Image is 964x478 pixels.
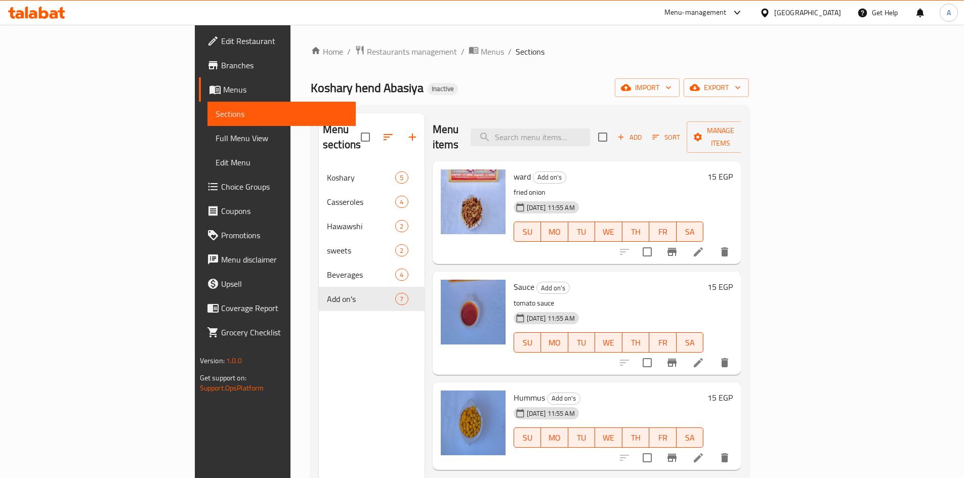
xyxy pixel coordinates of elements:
[327,196,395,208] div: Casseroles
[537,282,569,294] span: Add on's
[327,220,395,232] div: Hawawshi
[533,171,566,184] div: Add on's
[514,297,704,310] p: tomato sauce
[653,335,673,350] span: FR
[207,126,356,150] a: Full Menu View
[327,171,395,184] span: Koshary
[396,294,407,304] span: 7
[395,244,408,256] div: items
[395,293,408,305] div: items
[216,156,348,168] span: Edit Menu
[613,129,646,145] span: Add item
[541,222,568,242] button: MO
[395,171,408,184] div: items
[707,280,733,294] h6: 15 EGP
[681,225,700,239] span: SA
[523,203,579,212] span: [DATE] 11:55 AM
[599,430,618,445] span: WE
[613,129,646,145] button: Add
[471,128,590,146] input: search
[595,332,622,353] button: WE
[660,240,684,264] button: Branch-specific-item
[199,175,356,199] a: Choice Groups
[327,244,395,256] div: sweets
[199,29,356,53] a: Edit Restaurant
[684,78,749,97] button: export
[514,169,531,184] span: ward
[396,173,407,183] span: 5
[481,46,504,58] span: Menus
[637,241,658,263] span: Select to update
[677,332,704,353] button: SA
[568,222,596,242] button: TU
[199,53,356,77] a: Branches
[692,357,704,369] a: Edit menu item
[652,132,680,143] span: Sort
[677,427,704,448] button: SA
[199,320,356,344] a: Grocery Checklist
[199,247,356,272] a: Menu disclaimer
[707,390,733,405] h6: 15 EGP
[646,129,687,145] span: Sort items
[536,282,570,294] div: Add on's
[199,223,356,247] a: Promotions
[516,46,544,58] span: Sections
[223,83,348,96] span: Menus
[355,126,376,148] span: Select all sections
[545,335,564,350] span: MO
[319,287,425,311] div: Add on's7
[545,430,564,445] span: MO
[572,225,592,239] span: TU
[947,7,951,18] span: A
[595,427,622,448] button: WE
[319,214,425,238] div: Hawawshi2
[637,352,658,373] span: Select to update
[319,190,425,214] div: Casseroles4
[637,447,658,468] span: Select to update
[547,393,580,405] div: Add on's
[311,76,424,99] span: Koshary hend Abasiya
[395,269,408,281] div: items
[712,240,737,264] button: delete
[572,430,592,445] span: TU
[514,332,541,353] button: SU
[514,186,704,199] p: fried onion
[395,196,408,208] div: items
[207,102,356,126] a: Sections
[599,225,618,239] span: WE
[221,205,348,217] span: Coupons
[568,427,596,448] button: TU
[649,332,677,353] button: FR
[681,430,700,445] span: SA
[327,293,395,305] div: Add on's
[653,225,673,239] span: FR
[441,169,506,234] img: ward
[221,326,348,338] span: Grocery Checklist
[649,427,677,448] button: FR
[199,296,356,320] a: Coverage Report
[319,165,425,190] div: Koshary5
[692,81,741,94] span: export
[428,83,458,95] div: Inactive
[199,199,356,223] a: Coupons
[514,427,541,448] button: SU
[592,126,613,148] span: Select section
[653,430,673,445] span: FR
[207,150,356,175] a: Edit Menu
[545,225,564,239] span: MO
[355,45,457,58] a: Restaurants management
[319,161,425,315] nav: Menu sections
[622,332,650,353] button: TH
[616,132,643,143] span: Add
[367,46,457,58] span: Restaurants management
[660,446,684,470] button: Branch-specific-item
[221,229,348,241] span: Promotions
[774,7,841,18] div: [GEOGRAPHIC_DATA]
[396,246,407,255] span: 2
[221,302,348,314] span: Coverage Report
[226,354,242,367] span: 1.0.0
[599,335,618,350] span: WE
[199,77,356,102] a: Menus
[692,452,704,464] a: Edit menu item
